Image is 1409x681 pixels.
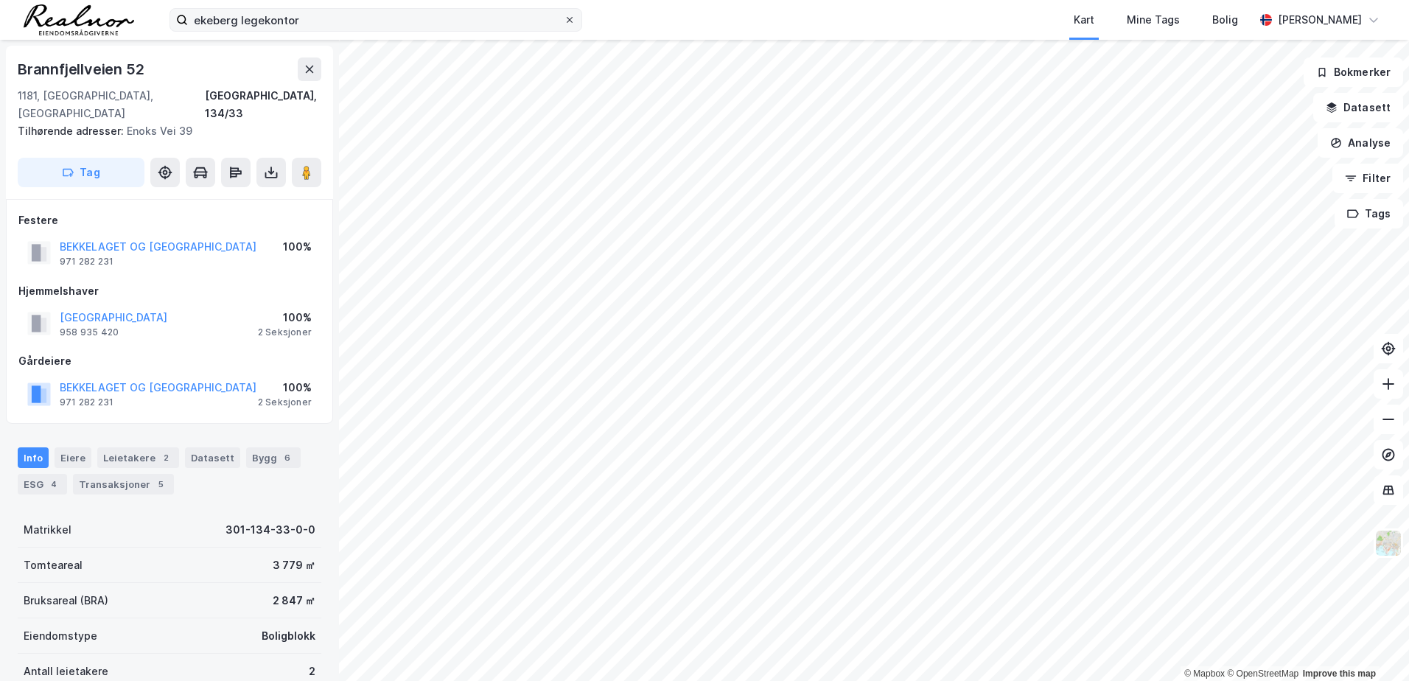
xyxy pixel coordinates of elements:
div: 3 779 ㎡ [273,556,315,574]
div: 971 282 231 [60,397,113,408]
a: OpenStreetMap [1227,668,1298,679]
a: Mapbox [1184,668,1225,679]
div: Enoks Vei 39 [18,122,310,140]
div: Tomteareal [24,556,83,574]
button: Bokmerker [1304,57,1403,87]
div: ESG [18,474,67,495]
iframe: Chat Widget [1335,610,1409,681]
div: 2 Seksjoner [258,326,312,338]
div: 958 935 420 [60,326,119,338]
div: Kart [1074,11,1094,29]
div: 301-134-33-0-0 [225,521,315,539]
div: Gårdeiere [18,352,321,370]
div: Eiere [55,447,91,468]
div: Leietakere [97,447,179,468]
div: 5 [153,477,168,492]
button: Tags [1335,199,1403,228]
div: Bruksareal (BRA) [24,592,108,610]
span: Tilhørende adresser: [18,125,127,137]
div: 1181, [GEOGRAPHIC_DATA], [GEOGRAPHIC_DATA] [18,87,205,122]
div: Kontrollprogram for chat [1335,610,1409,681]
div: Antall leietakere [24,663,108,680]
div: Transaksjoner [73,474,174,495]
div: Matrikkel [24,521,71,539]
div: 4 [46,477,61,492]
button: Filter [1332,164,1403,193]
div: Festere [18,212,321,229]
div: 2 Seksjoner [258,397,312,408]
div: Info [18,447,49,468]
button: Analyse [1318,128,1403,158]
div: [GEOGRAPHIC_DATA], 134/33 [205,87,321,122]
div: 2 [309,663,315,680]
div: [PERSON_NAME] [1278,11,1362,29]
div: Hjemmelshaver [18,282,321,300]
a: Improve this map [1303,668,1376,679]
div: Bolig [1212,11,1238,29]
div: 971 282 231 [60,256,113,268]
div: Eiendomstype [24,627,97,645]
button: Tag [18,158,144,187]
div: Mine Tags [1127,11,1180,29]
img: realnor-logo.934646d98de889bb5806.png [24,4,134,35]
img: Z [1374,529,1402,557]
input: Søk på adresse, matrikkel, gårdeiere, leietakere eller personer [188,9,564,31]
div: 100% [258,309,312,326]
div: Brannfjellveien 52 [18,57,147,81]
div: Boligblokk [262,627,315,645]
div: 6 [280,450,295,465]
div: 2 [158,450,173,465]
div: 100% [283,238,312,256]
div: 2 847 ㎡ [273,592,315,610]
div: Datasett [185,447,240,468]
button: Datasett [1313,93,1403,122]
div: 100% [258,379,312,397]
div: Bygg [246,447,301,468]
